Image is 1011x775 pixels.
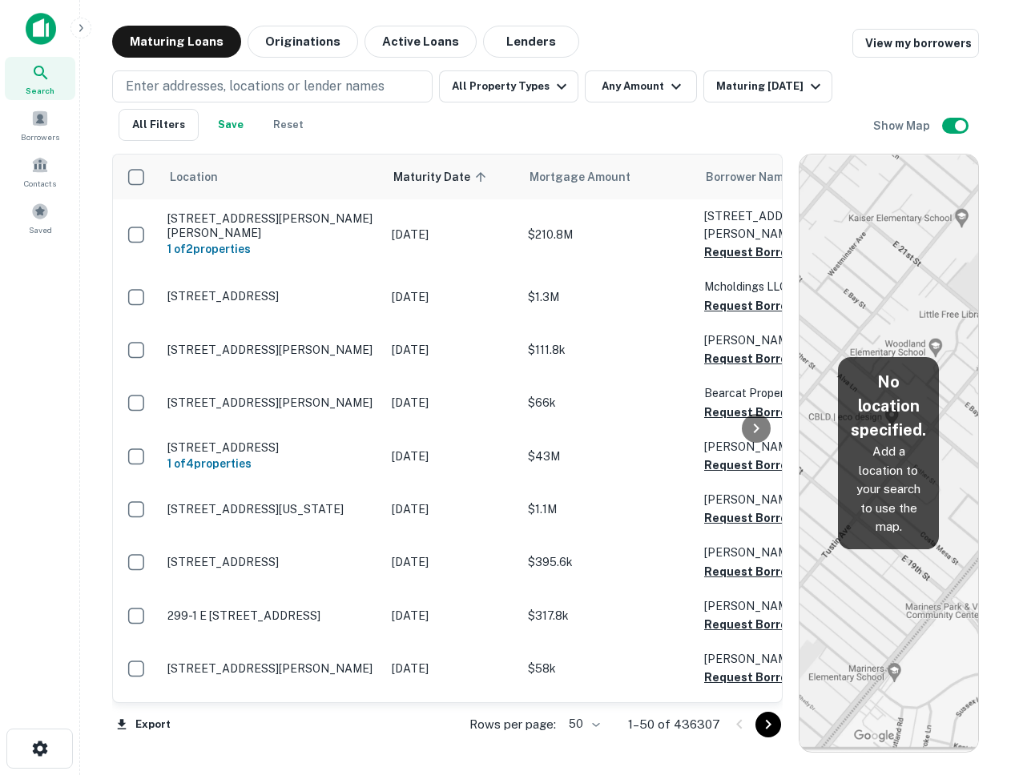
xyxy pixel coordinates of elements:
button: Enter addresses, locations or lender names [112,70,433,102]
span: Borrowers [21,131,59,143]
a: View my borrowers [852,29,979,58]
p: $43M [528,448,688,465]
p: Enter addresses, locations or lender names [126,77,385,96]
p: $66k [528,394,688,412]
p: [STREET_ADDRESS][PERSON_NAME][PERSON_NAME] [167,211,376,240]
p: [DATE] [392,394,512,412]
h6: Show Map [873,117,932,135]
p: 299-1 E [STREET_ADDRESS] [167,608,376,623]
button: Originations [248,26,358,58]
p: [STREET_ADDRESS][PERSON_NAME] LLC [704,207,864,243]
a: Contacts [5,150,75,193]
p: [DATE] [392,660,512,677]
p: [DATE] [392,500,512,518]
th: Maturity Date [384,155,520,199]
button: Request Borrower Info [704,562,834,581]
img: capitalize-icon.png [26,13,56,45]
button: Request Borrower Info [704,403,834,422]
p: $58k [528,660,688,677]
p: [DATE] [392,607,512,624]
a: Search [5,57,75,100]
p: $317.8k [528,607,688,624]
button: Request Borrower Info [704,456,834,475]
span: Search [26,84,54,97]
a: Saved [5,196,75,239]
p: [PERSON_NAME] [704,544,864,561]
p: [DATE] [392,288,512,306]
p: [PERSON_NAME] Creek LTD [704,438,864,456]
h6: 1 of 2 properties [167,240,376,258]
a: Borrowers [5,103,75,147]
th: Location [159,155,384,199]
button: Any Amount [585,70,697,102]
span: Contacts [24,177,56,190]
button: All Property Types [439,70,578,102]
p: [DATE] [392,448,512,465]
p: [DATE] [392,226,512,243]
button: Request Borrower Info [704,615,834,634]
div: 50 [562,713,602,736]
button: Active Loans [365,26,477,58]
h5: No location specified. [851,370,926,442]
span: Location [169,167,218,187]
span: Saved [29,223,52,236]
p: Rows per page: [469,715,556,734]
p: [STREET_ADDRESS] [167,555,376,569]
button: Export [112,713,175,737]
p: [STREET_ADDRESS] [167,440,376,455]
th: Mortgage Amount [520,155,696,199]
button: All Filters [119,109,199,141]
p: [STREET_ADDRESS] [167,289,376,303]
span: Maturity Date [393,167,491,187]
p: [PERSON_NAME] [704,491,864,508]
p: [DATE] [392,553,512,571]
button: Request Borrower Info [704,668,834,687]
button: Request Borrower Info [704,508,834,528]
p: [STREET_ADDRESS][PERSON_NAME] [167,343,376,357]
th: Borrower Name [696,155,872,199]
button: Reset [263,109,314,141]
div: Maturing [DATE] [716,77,825,96]
p: $395.6k [528,553,688,571]
p: [PERSON_NAME] [704,650,864,668]
p: Mcholdings LLC [704,278,864,295]
button: Request Borrower Info [704,296,834,315]
p: [STREET_ADDRESS][PERSON_NAME] [167,661,376,676]
span: Borrower Name [706,167,790,187]
span: Mortgage Amount [530,167,651,187]
p: $111.8k [528,341,688,359]
p: [STREET_ADDRESS][PERSON_NAME] [167,396,376,410]
p: Add a location to your search to use the map. [851,442,926,536]
p: $210.8M [528,226,688,243]
button: Maturing Loans [112,26,241,58]
button: Request Borrower Info [704,349,834,368]
p: Bearcat Properties LLC [704,384,864,402]
button: Request Borrower Info [704,243,834,262]
iframe: Chat Widget [931,647,1011,724]
p: [DATE] [392,341,512,359]
img: map-placeholder.webp [800,155,978,752]
button: Lenders [483,26,579,58]
p: $1.3M [528,288,688,306]
button: Go to next page [755,712,781,737]
p: [STREET_ADDRESS][US_STATE] [167,502,376,516]
p: [PERSON_NAME] [704,597,864,615]
h6: 1 of 4 properties [167,455,376,472]
p: [PERSON_NAME] [704,331,864,349]
button: Maturing [DATE] [703,70,832,102]
p: 1–50 of 436307 [628,715,720,734]
p: $1.1M [528,500,688,518]
button: Save your search to get updates of matches that match your search criteria. [205,109,256,141]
